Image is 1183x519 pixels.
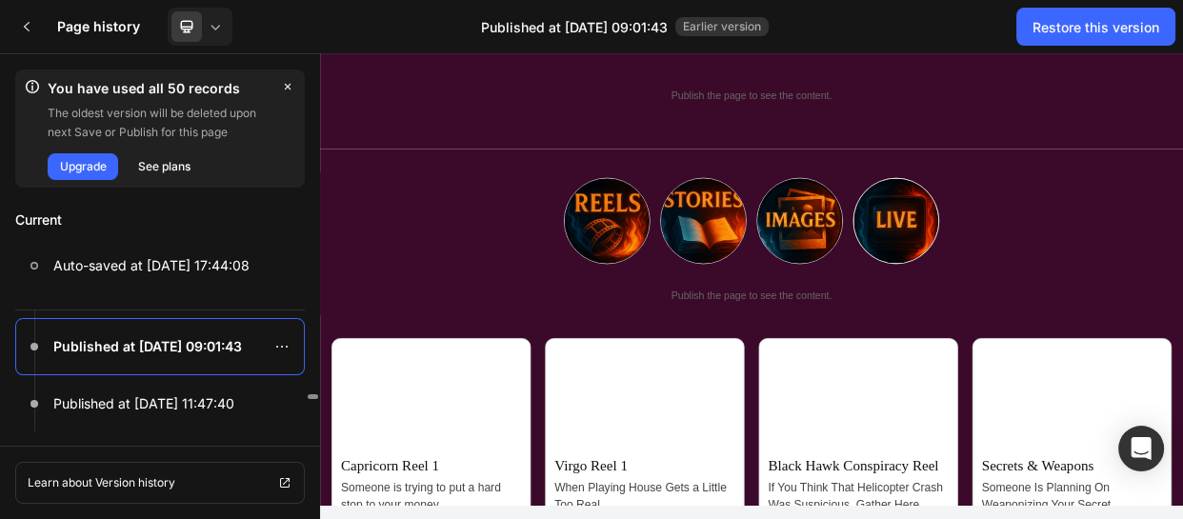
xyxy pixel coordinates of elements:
button: Upgrade [48,153,118,180]
iframe: Design area [320,53,1183,506]
div: Restore this version [1033,17,1159,37]
h3: Page history [57,15,160,38]
img: Images [579,205,692,317]
img: Reels [324,205,436,317]
div: See plans [138,158,190,175]
img: Stories [451,166,564,278]
span: You have used all 50 records [48,77,274,100]
img: Images [579,166,692,278]
button: Restore this version [1016,8,1175,46]
div: Upgrade [60,158,107,175]
img: Live [707,205,819,317]
span: Published at [DATE] 09:01:43 [481,17,668,37]
p: The oldest version will be deleted upon next Save or Publish for this page [48,104,274,142]
p: Auto-saved at [DATE] 17:44:08 [53,254,250,277]
div: Open Intercom Messenger [1118,426,1164,471]
img: Reels [324,166,436,278]
p: Current [15,203,305,237]
a: Learn about Version history [15,462,305,504]
p: Published at [DATE] 11:47:40 [53,392,234,415]
span: Earlier version [675,17,769,36]
img: Live [707,166,819,278]
button: See plans [126,153,202,180]
p: Published at [DATE] 09:01:43 [53,335,242,358]
img: Stories [451,205,564,317]
p: Learn about Version history [28,474,175,491]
